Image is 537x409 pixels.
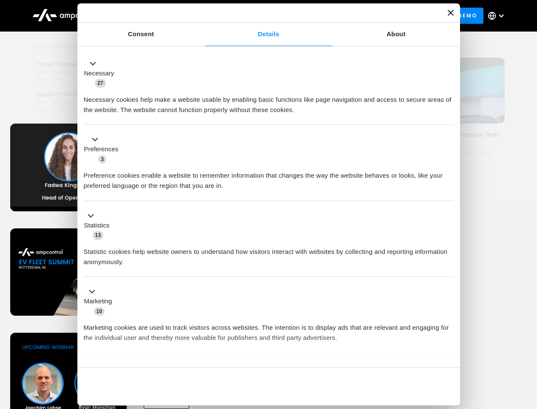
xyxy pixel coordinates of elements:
[84,88,454,115] div: Necessary cookies help make a website usable by enabling basic functions like page navigation and...
[94,307,105,316] span: 10
[205,23,332,46] a: Details
[84,221,110,230] label: Statistics
[93,231,104,239] span: 13
[36,89,134,99] div: Support Services
[84,135,124,164] button: Preferences (3)
[84,297,112,306] label: Marketing
[95,79,106,87] span: 27
[332,23,460,46] a: About
[84,164,454,191] div: Preference cookies enable a website to remember information that changes the way the website beha...
[84,69,114,78] label: Necessary
[84,316,454,343] div: Marketing cookies are used to track visitors across websites. The intention is to display ads tha...
[36,69,134,83] div: Highlighted success stories From Our Customers
[331,374,453,399] button: Okay
[32,56,138,86] a: Case StudiesHighlighted success stories From Our Customers
[84,58,119,88] button: Necessary (27)
[77,23,205,46] a: Consent
[32,42,138,51] div: Customer success
[84,240,454,267] div: Statistic cookies help website owners to understand how visitors interact with websites by collec...
[84,144,119,154] label: Preferences
[36,60,134,69] div: Case Studies
[140,364,148,372] span: 2
[32,86,138,116] a: Support ServicesLearn more about Ampcontrol’s support services
[448,10,454,16] button: Close banner
[84,287,117,317] button: Marketing (10)
[84,210,115,240] button: Statistics (13)
[36,99,134,112] div: Learn more about Ampcontrol’s support services
[98,155,106,164] span: 3
[84,363,153,373] button: Unclassified (2)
